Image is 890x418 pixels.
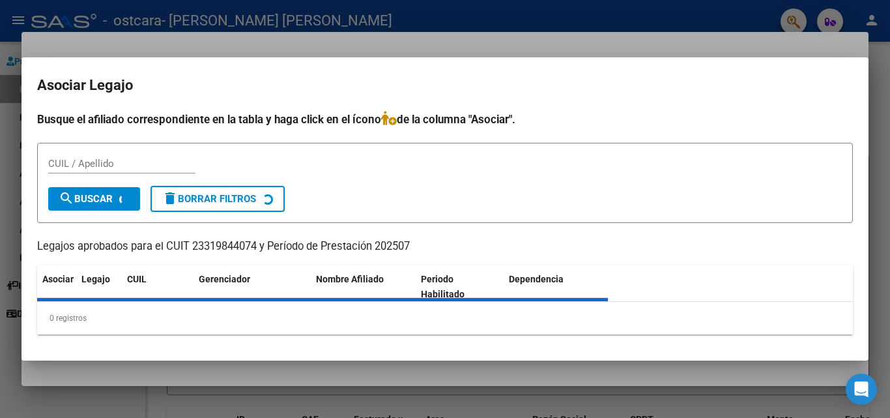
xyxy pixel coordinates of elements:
[194,265,311,308] datatable-header-cell: Gerenciador
[504,265,609,308] datatable-header-cell: Dependencia
[151,186,285,212] button: Borrar Filtros
[76,265,122,308] datatable-header-cell: Legajo
[162,190,178,206] mat-icon: delete
[37,265,76,308] datatable-header-cell: Asociar
[48,187,140,211] button: Buscar
[846,374,877,405] div: Open Intercom Messenger
[37,111,853,128] h4: Busque el afiliado correspondiente en la tabla y haga click en el ícono de la columna "Asociar".
[509,274,564,284] span: Dependencia
[37,239,853,255] p: Legajos aprobados para el CUIT 23319844074 y Período de Prestación 202507
[162,193,256,205] span: Borrar Filtros
[122,265,194,308] datatable-header-cell: CUIL
[81,274,110,284] span: Legajo
[59,193,113,205] span: Buscar
[37,302,853,335] div: 0 registros
[127,274,147,284] span: CUIL
[37,73,853,98] h2: Asociar Legajo
[311,265,416,308] datatable-header-cell: Nombre Afiliado
[42,274,74,284] span: Asociar
[199,274,250,284] span: Gerenciador
[316,274,384,284] span: Nombre Afiliado
[416,265,504,308] datatable-header-cell: Periodo Habilitado
[59,190,74,206] mat-icon: search
[421,274,465,299] span: Periodo Habilitado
